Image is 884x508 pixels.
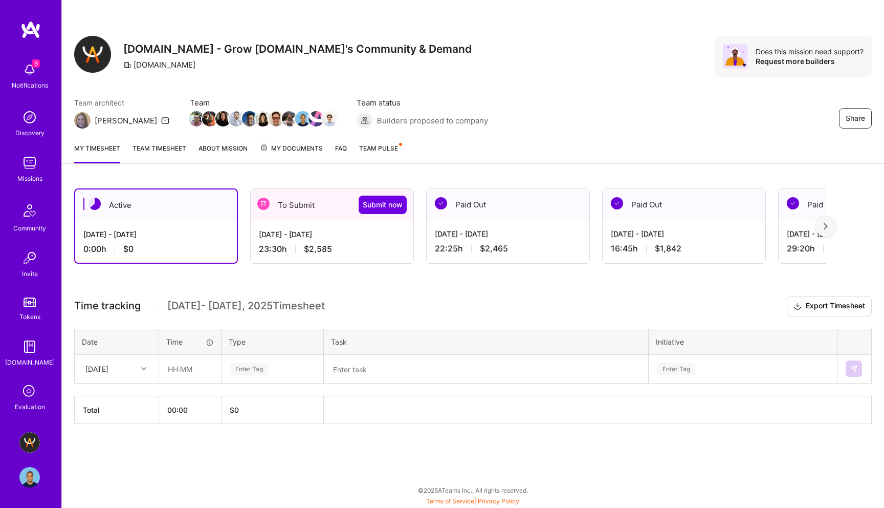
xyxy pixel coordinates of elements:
a: Team Member Avatar [216,110,230,128]
div: 16:45 h [611,243,757,254]
a: Team Member Avatar [310,110,323,128]
i: icon Download [793,301,802,312]
a: My Documents [260,143,323,163]
span: Builders proposed to company [377,115,488,126]
th: 00:00 [159,396,222,424]
div: Notifications [12,80,48,91]
div: [PERSON_NAME] [95,115,157,126]
span: $2,585 [304,244,332,255]
img: teamwork [19,153,40,173]
img: discovery [19,107,40,128]
span: Share [846,113,865,123]
span: [DATE] - [DATE] , 2025 Timesheet [167,300,325,312]
div: [DATE] - [DATE] [259,229,405,240]
th: Date [75,329,159,354]
div: Paid Out [427,189,589,220]
span: Team architect [74,97,169,108]
img: right [824,223,828,230]
a: Team timesheet [132,143,186,163]
img: Team Member Avatar [269,111,284,126]
div: Community [13,223,46,234]
i: icon Chevron [141,366,146,371]
i: icon Mail [161,116,169,124]
th: Total [75,396,159,424]
img: Community [17,198,42,223]
div: Enter Tag [657,361,695,377]
div: Discovery [15,128,45,138]
a: Terms of Service [426,497,474,505]
div: 0:00 h [83,244,229,255]
div: Time [166,336,214,347]
h3: [DOMAIN_NAME] - Grow [DOMAIN_NAME]'s Community & Demand [123,43,472,55]
span: $2,465 [480,243,508,254]
div: Request more builders [756,56,864,66]
a: About Mission [198,143,248,163]
i: icon CompanyGray [123,61,131,69]
a: Team Member Avatar [230,110,243,128]
div: Active [75,189,237,221]
img: Company Logo [74,36,111,73]
th: Type [222,329,324,354]
span: Team status [357,97,488,108]
img: guide book [19,336,40,357]
img: Invite [19,248,40,268]
div: [DATE] - [DATE] [83,229,229,240]
img: Active [89,198,101,210]
div: Does this mission need support? [756,47,864,56]
div: [DOMAIN_NAME] [5,357,55,368]
img: A.Team - Grow A.Team's Community & Demand [19,432,40,453]
img: Team Member Avatar [242,111,257,126]
a: Team Member Avatar [270,110,283,128]
span: Time tracking [74,300,141,312]
div: Evaluation [15,401,45,412]
div: [DATE] - [DATE] [435,228,581,239]
span: Submit now [363,200,403,210]
div: [DOMAIN_NAME] [123,59,195,70]
div: Tokens [19,311,40,322]
a: Team Member Avatar [190,110,203,128]
img: Team Member Avatar [255,111,271,126]
img: Team Member Avatar [189,111,204,126]
a: Team Member Avatar [323,110,336,128]
img: Team Member Avatar [229,111,244,126]
div: Enter Tag [230,361,268,377]
span: $0 [123,244,134,255]
button: Submit now [359,196,407,214]
div: Initiative [656,336,830,347]
th: Task [324,329,649,354]
a: Team Member Avatar [243,110,256,128]
img: Team Member Avatar [308,111,324,126]
span: 6 [32,59,40,68]
img: Team Member Avatar [322,111,337,126]
img: Paid Out [611,197,623,209]
a: Team Member Avatar [203,110,216,128]
div: 22:25 h [435,243,581,254]
a: Privacy Policy [478,497,519,505]
img: Team Architect [74,112,91,129]
img: Team Member Avatar [215,111,231,126]
a: Team Pulse [359,143,401,163]
img: Team Member Avatar [202,111,217,126]
img: Avatar [723,44,747,69]
img: tokens [24,298,36,307]
div: 23:30 h [259,244,405,255]
a: Team Member Avatar [283,110,296,128]
div: Invite [22,268,38,279]
i: icon SelectionTeam [20,382,39,401]
img: User Avatar [19,467,40,488]
img: logo [20,20,41,39]
a: A.Team - Grow A.Team's Community & Demand [17,432,42,453]
input: HH:MM [160,355,220,383]
span: Team Pulse [359,144,398,152]
img: Team Member Avatar [295,111,311,126]
a: Team Member Avatar [256,110,270,128]
a: User Avatar [17,467,42,488]
img: Paid Out [787,197,799,209]
span: Team [190,97,336,108]
img: Paid Out [435,197,447,209]
img: bell [19,59,40,80]
button: Share [839,108,872,129]
img: To Submit [257,198,270,210]
div: To Submit [251,189,413,221]
img: Builders proposed to company [357,112,373,129]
